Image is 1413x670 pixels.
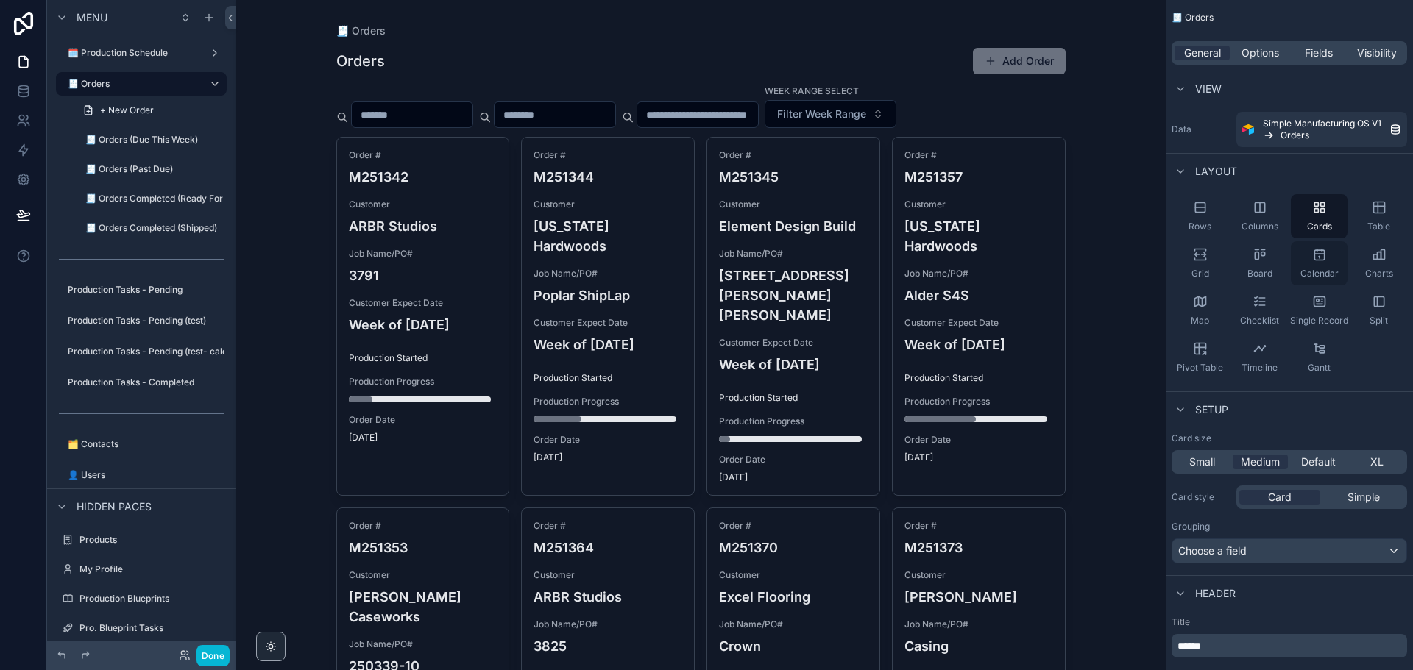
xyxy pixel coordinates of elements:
[1350,288,1407,332] button: Split
[1300,268,1339,279] span: Calendar
[1172,538,1407,563] button: Choose a field
[1308,362,1331,374] span: Gantt
[68,346,249,357] label: Production Tasks - Pending (test- calendar)
[85,163,224,175] label: 🧾 Orders (Past Due)
[1301,455,1336,469] span: Default
[1172,12,1214,24] span: 🧾 Orders
[1305,46,1333,60] span: Fields
[79,534,224,546] label: Products
[74,99,227,122] a: + New Order
[1195,586,1236,601] span: Header
[1172,288,1228,332] button: Map
[1231,194,1288,238] button: Columns
[77,10,107,25] span: Menu
[68,377,224,388] label: Production Tasks - Completed
[1348,490,1380,505] span: Simple
[56,371,227,394] a: Production Tasks - Completed
[1191,315,1209,327] span: Map
[1172,241,1228,285] button: Grid
[85,134,224,146] label: 🧾 Orders (Due This Week)
[1195,82,1222,96] span: View
[85,193,264,204] label: 🧾 Orders Completed (Ready For Shipping)
[1350,241,1407,285] button: Charts
[68,315,224,327] label: Production Tasks - Pending (test)
[1367,221,1390,232] span: Table
[1240,315,1279,327] span: Checklist
[79,622,224,634] label: Pro. Blueprint Tasks
[68,469,224,481] label: 👤 Users
[1231,288,1288,332] button: Checklist
[56,340,227,363] a: Production Tasks - Pending (test- calendar)
[196,645,230,666] button: Done
[1291,288,1348,332] button: Single Record
[56,72,227,96] a: 🧾 Orders
[1291,194,1348,238] button: Cards
[74,187,227,210] a: 🧾 Orders Completed (Ready For Shipping)
[68,78,197,90] label: 🧾 Orders
[1241,455,1280,469] span: Medium
[1172,432,1211,444] label: Card size
[1242,124,1254,135] img: Airtable Logo
[1189,455,1215,469] span: Small
[1350,194,1407,238] button: Table
[1242,221,1278,232] span: Columns
[56,41,227,65] a: 🗓️ Production Schedule
[1172,521,1210,532] label: Grouping
[74,128,227,152] a: 🧾 Orders (Due This Week)
[1307,221,1332,232] span: Cards
[1177,362,1223,374] span: Pivot Table
[1191,268,1209,279] span: Grid
[1195,402,1228,417] span: Setup
[1172,124,1230,135] label: Data
[1172,634,1407,657] div: scrollable content
[1242,46,1279,60] span: Options
[56,432,227,456] a: 🗂️ Contacts
[79,563,224,575] label: My Profile
[1291,241,1348,285] button: Calendar
[1290,315,1348,327] span: Single Record
[1195,164,1237,179] span: Layout
[1231,335,1288,379] button: Timeline
[1172,539,1406,563] div: Choose a field
[1242,362,1278,374] span: Timeline
[1291,335,1348,379] button: Gantt
[1172,335,1228,379] button: Pivot Table
[56,309,227,332] a: Production Tasks - Pending (test)
[1231,241,1288,285] button: Board
[1172,616,1407,628] label: Title
[74,157,227,181] a: 🧾 Orders (Past Due)
[85,222,224,234] label: 🧾 Orders Completed (Shipped)
[77,499,152,514] span: Hidden pages
[1263,118,1381,129] span: Simple Manufacturing OS V1
[79,593,224,605] label: Production Blueprints
[68,284,224,296] label: Production Tasks - Pending
[56,278,227,302] a: Production Tasks - Pending
[100,104,154,116] span: + New Order
[1357,46,1397,60] span: Visibility
[56,587,227,610] a: Production Blueprints
[56,528,227,552] a: Products
[1184,46,1221,60] span: General
[1268,490,1292,505] span: Card
[56,557,227,581] a: My Profile
[68,438,224,450] label: 🗂️ Contacts
[68,47,203,59] label: 🗓️ Production Schedule
[1236,112,1407,147] a: Simple Manufacturing OS V1Orders
[1365,268,1393,279] span: Charts
[1247,268,1272,279] span: Board
[1370,455,1384,469] span: XL
[56,463,227,487] a: 👤 Users
[74,216,227,240] a: 🧾 Orders Completed (Shipped)
[1189,221,1211,232] span: Rows
[1281,129,1309,141] span: Orders
[1172,194,1228,238] button: Rows
[56,616,227,640] a: Pro. Blueprint Tasks
[1370,315,1388,327] span: Split
[1172,491,1230,503] label: Card style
